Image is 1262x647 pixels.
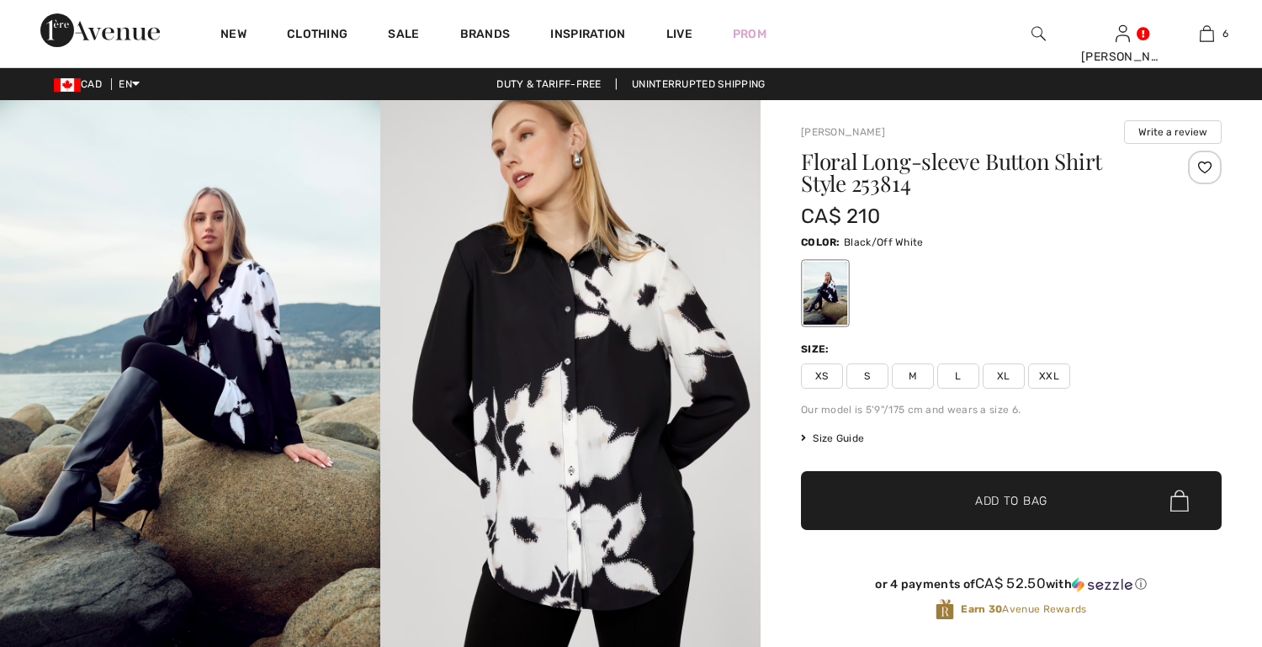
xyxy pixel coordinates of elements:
div: Black/Off White [803,262,847,325]
span: CA$ 52.50 [975,575,1046,591]
button: Add to Bag [801,471,1222,530]
span: EN [119,78,140,90]
span: Inspiration [550,27,625,45]
a: Prom [733,25,766,43]
span: L [937,363,979,389]
img: search the website [1031,24,1046,44]
span: XL [983,363,1025,389]
h1: Floral Long-sleeve Button Shirt Style 253814 [801,151,1152,194]
span: CA$ 210 [801,204,880,228]
span: Color: [801,236,840,248]
span: Add to Bag [975,492,1047,510]
img: Canadian Dollar [54,78,81,92]
img: 1ère Avenue [40,13,160,47]
a: Sale [388,27,419,45]
img: My Bag [1200,24,1214,44]
div: Our model is 5'9"/175 cm and wears a size 6. [801,402,1222,417]
img: Avenue Rewards [936,598,954,621]
span: Black/Off White [844,236,924,248]
span: Size Guide [801,431,864,446]
button: Write a review [1124,120,1222,144]
div: or 4 payments of with [801,575,1222,592]
div: [PERSON_NAME] [1081,48,1164,66]
img: Bag.svg [1170,490,1189,512]
a: Sign In [1116,25,1130,41]
span: XXL [1028,363,1070,389]
strong: Earn 30 [961,603,1002,615]
a: [PERSON_NAME] [801,126,885,138]
a: Live [666,25,692,43]
a: New [220,27,247,45]
a: 6 [1165,24,1248,44]
div: or 4 payments ofCA$ 52.50withSezzle Click to learn more about Sezzle [801,575,1222,598]
div: Size: [801,342,833,357]
a: Clothing [287,27,347,45]
span: M [892,363,934,389]
span: XS [801,363,843,389]
img: Sezzle [1072,577,1132,592]
img: My Info [1116,24,1130,44]
span: 6 [1222,26,1228,41]
span: Avenue Rewards [961,602,1086,617]
a: Brands [460,27,511,45]
span: CAD [54,78,109,90]
span: S [846,363,888,389]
